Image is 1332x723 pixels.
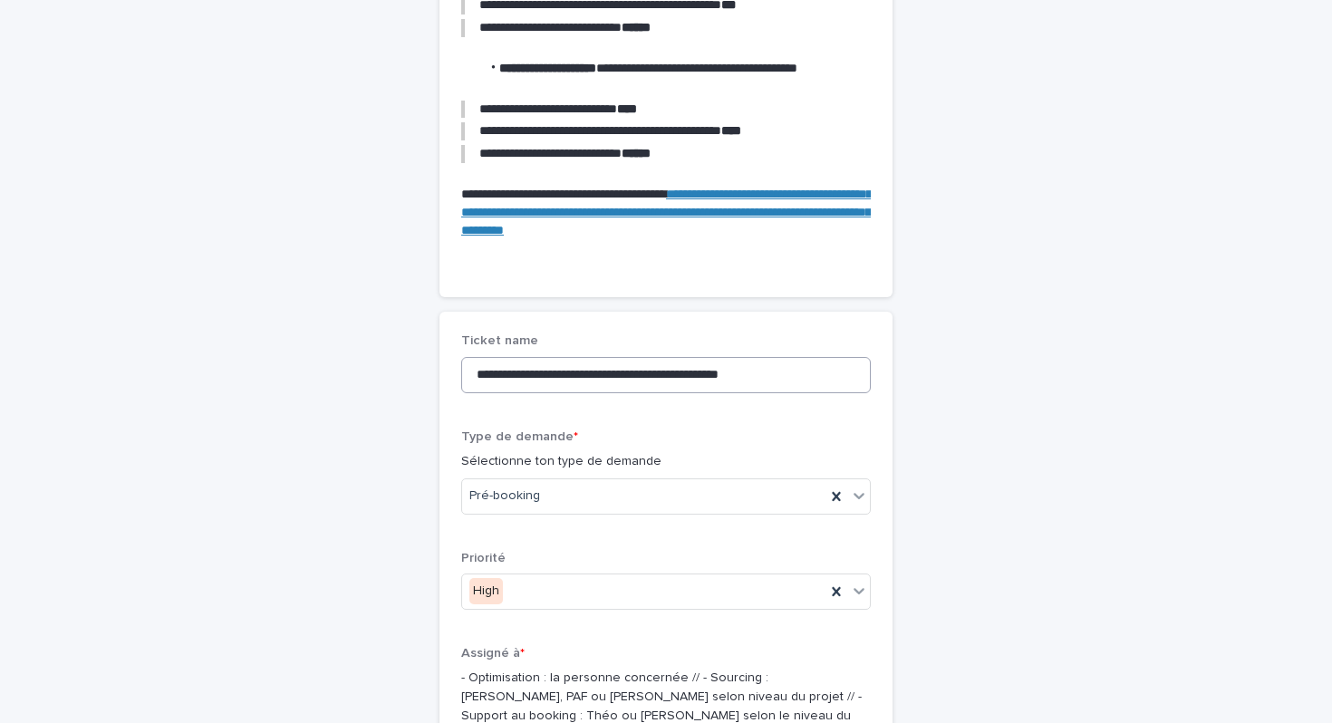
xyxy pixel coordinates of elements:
div: High [469,578,503,604]
p: Sélectionne ton type de demande [461,452,871,471]
span: Priorité [461,552,506,564]
span: Assigné à [461,647,525,660]
span: Pré-booking [469,487,540,506]
span: Ticket name [461,334,538,347]
span: Type de demande [461,430,578,443]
